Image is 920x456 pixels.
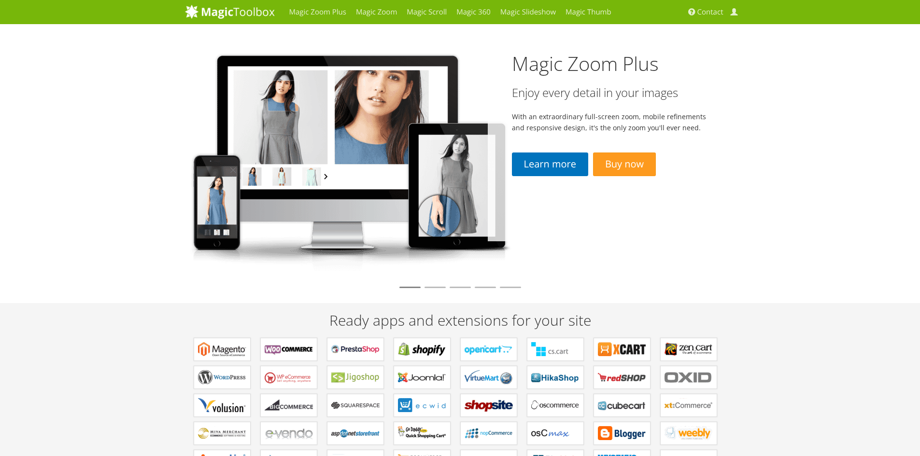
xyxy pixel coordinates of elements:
[265,370,313,385] b: Plugins for WP e-Commerce
[398,426,446,441] b: Extensions for GoDaddy Shopping Cart
[265,342,313,357] b: Plugins for WooCommerce
[665,398,713,413] b: Extensions for xt:Commerce
[398,398,446,413] b: Extensions for ECWID
[512,86,711,99] h3: Enjoy every detail in your images
[598,398,646,413] b: Plugins for CubeCart
[594,338,651,361] a: Modules for X-Cart
[394,338,451,361] a: Apps for Shopify
[398,370,446,385] b: Components for Joomla
[194,422,251,445] a: Extensions for Miva Merchant
[327,366,384,389] a: Plugins for Jigoshop
[198,398,246,413] b: Extensions for Volusion
[331,370,380,385] b: Plugins for Jigoshop
[260,338,317,361] a: Plugins for WooCommerce
[697,7,723,17] span: Contact
[598,342,646,357] b: Modules for X-Cart
[531,426,580,441] b: Add-ons for osCMax
[660,338,717,361] a: Plugins for Zen Cart
[331,398,380,413] b: Extensions for Squarespace
[512,152,588,176] a: Learn more
[660,422,717,445] a: Extensions for Weebly
[660,394,717,417] a: Extensions for xt:Commerce
[527,338,584,361] a: Add-ons for CS-Cart
[185,46,512,271] img: magiczoomplus2-tablet.png
[460,338,517,361] a: Modules for OpenCart
[327,394,384,417] a: Extensions for Squarespace
[665,342,713,357] b: Plugins for Zen Cart
[665,426,713,441] b: Extensions for Weebly
[327,422,384,445] a: Extensions for AspDotNetStorefront
[527,366,584,389] a: Components for HikaShop
[460,394,517,417] a: Extensions for ShopSite
[665,370,713,385] b: Extensions for OXID
[465,398,513,413] b: Extensions for ShopSite
[594,366,651,389] a: Components for redSHOP
[598,426,646,441] b: Extensions for Blogger
[531,342,580,357] b: Add-ons for CS-Cart
[660,366,717,389] a: Extensions for OXID
[465,342,513,357] b: Modules for OpenCart
[394,394,451,417] a: Extensions for ECWID
[198,426,246,441] b: Extensions for Miva Merchant
[198,342,246,357] b: Extensions for Magento
[465,426,513,441] b: Extensions for nopCommerce
[465,370,513,385] b: Components for VirtueMart
[512,50,659,77] a: Magic Zoom Plus
[394,422,451,445] a: Extensions for GoDaddy Shopping Cart
[594,422,651,445] a: Extensions for Blogger
[531,370,580,385] b: Components for HikaShop
[527,394,584,417] a: Add-ons for osCommerce
[265,426,313,441] b: Extensions for e-vendo
[398,342,446,357] b: Apps for Shopify
[460,366,517,389] a: Components for VirtueMart
[594,394,651,417] a: Plugins for CubeCart
[512,111,711,133] p: With an extraordinary full-screen zoom, mobile refinements and responsive design, it's the only z...
[194,394,251,417] a: Extensions for Volusion
[185,4,275,19] img: MagicToolbox.com - Image tools for your website
[185,312,736,328] h2: Ready apps and extensions for your site
[327,338,384,361] a: Modules for PrestaShop
[194,366,251,389] a: Plugins for WordPress
[260,366,317,389] a: Plugins for WP e-Commerce
[598,370,646,385] b: Components for redSHOP
[260,422,317,445] a: Extensions for e-vendo
[194,338,251,361] a: Extensions for Magento
[331,342,380,357] b: Modules for PrestaShop
[460,422,517,445] a: Extensions for nopCommerce
[265,398,313,413] b: Apps for Bigcommerce
[198,370,246,385] b: Plugins for WordPress
[394,366,451,389] a: Components for Joomla
[527,422,584,445] a: Add-ons for osCMax
[260,394,317,417] a: Apps for Bigcommerce
[331,426,380,441] b: Extensions for AspDotNetStorefront
[531,398,580,413] b: Add-ons for osCommerce
[593,152,656,176] a: Buy now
